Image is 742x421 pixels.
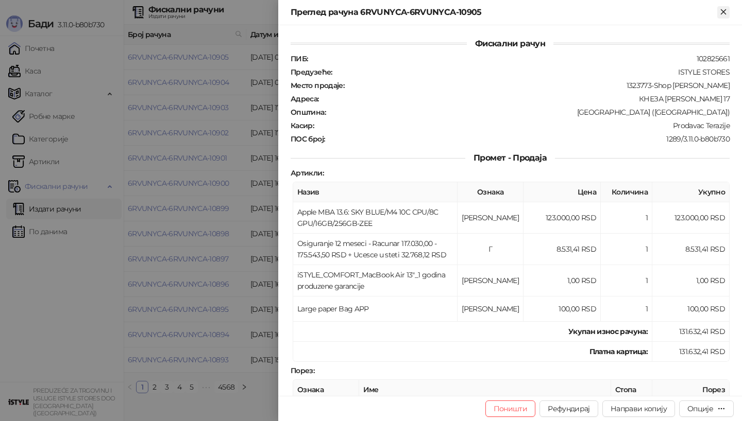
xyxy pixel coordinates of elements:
div: Опције [687,404,713,413]
strong: Општина : [291,108,326,117]
td: 8.531,41 RSD [652,234,730,265]
td: Osiguranje 12 meseci - Racunar 117.030,00 - 175.543,50 RSD + Ucesce u steti 32.768,12 RSD [293,234,458,265]
div: 1323773-Shop [PERSON_NAME] [345,81,731,90]
div: ISTYLE STORES [333,67,731,77]
th: Ознака [458,182,524,202]
td: Apple MBA 13.6: SKY BLUE/M4 10C CPU/8C GPU/16GB/256GB-ZEE [293,202,458,234]
strong: ПОС број : [291,134,325,144]
td: Г [458,234,524,265]
div: КНЕЗА [PERSON_NAME] 17 [320,94,731,103]
div: [GEOGRAPHIC_DATA] ([GEOGRAPHIC_DATA]) [327,108,731,117]
th: Цена [524,182,601,202]
div: Преглед рачуна 6RVUNYCA-6RVUNYCA-10905 [291,6,717,19]
strong: Артикли : [291,168,324,178]
button: Поништи [485,400,536,417]
strong: ПИБ : [291,54,308,63]
button: Опције [679,400,734,417]
td: 100,00 RSD [524,296,601,322]
td: [PERSON_NAME] [458,265,524,296]
th: Назив [293,182,458,202]
td: 131.632,41 RSD [652,342,730,362]
strong: Адреса : [291,94,319,103]
td: 1,00 RSD [524,265,601,296]
button: Рефундирај [539,400,598,417]
strong: Платна картица : [589,347,648,356]
td: 8.531,41 RSD [524,234,601,265]
span: Направи копију [611,404,667,413]
button: Направи копију [602,400,675,417]
td: 123.000,00 RSD [524,202,601,234]
th: Име [359,380,611,400]
strong: Предузеће : [291,67,332,77]
span: Фискални рачун [467,39,553,48]
td: 1 [601,296,652,322]
span: Промет - Продаја [465,153,555,163]
td: 123.000,00 RSD [652,202,730,234]
td: [PERSON_NAME] [458,202,524,234]
div: 102825661 [309,54,731,63]
strong: Укупан износ рачуна : [568,327,648,336]
td: Large paper Bag APP [293,296,458,322]
td: 131.632,41 RSD [652,322,730,342]
th: Количина [601,182,652,202]
div: Prodavac Terazije [315,121,731,130]
td: 1,00 RSD [652,265,730,296]
td: 1 [601,202,652,234]
strong: Касир : [291,121,314,130]
strong: Место продаје : [291,81,344,90]
td: 1 [601,234,652,265]
th: Ознака [293,380,359,400]
div: 1289/3.11.0-b80b730 [326,134,731,144]
th: Укупно [652,182,730,202]
button: Close [717,6,730,19]
th: Порез [652,380,730,400]
td: 100,00 RSD [652,296,730,322]
strong: Порез : [291,366,314,375]
td: iSTYLE_COMFORT_MacBook Air 13"_1 godina produzene garancije [293,265,458,296]
th: Стопа [611,380,652,400]
td: [PERSON_NAME] [458,296,524,322]
td: 1 [601,265,652,296]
